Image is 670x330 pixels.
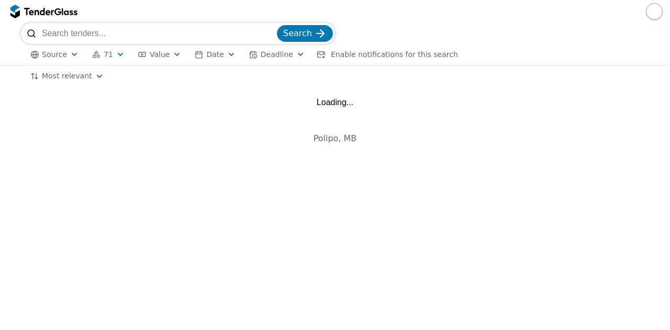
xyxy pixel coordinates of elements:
span: Search [283,28,312,38]
span: Date [206,50,224,59]
button: Date [191,48,239,61]
span: Deadline [261,50,293,59]
div: Loading... [317,97,353,107]
button: Value [134,48,185,61]
span: Polipo, MB [314,133,357,143]
span: Source [42,50,67,59]
button: Search [277,25,333,42]
span: Enable notifications for this search [331,50,458,59]
button: 71 [88,48,129,61]
button: Source [26,48,83,61]
button: Deadline [245,48,309,61]
input: Search tenders... [42,23,275,44]
span: 71 [104,50,113,59]
span: Value [150,50,170,59]
button: Enable notifications for this search [314,48,461,61]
